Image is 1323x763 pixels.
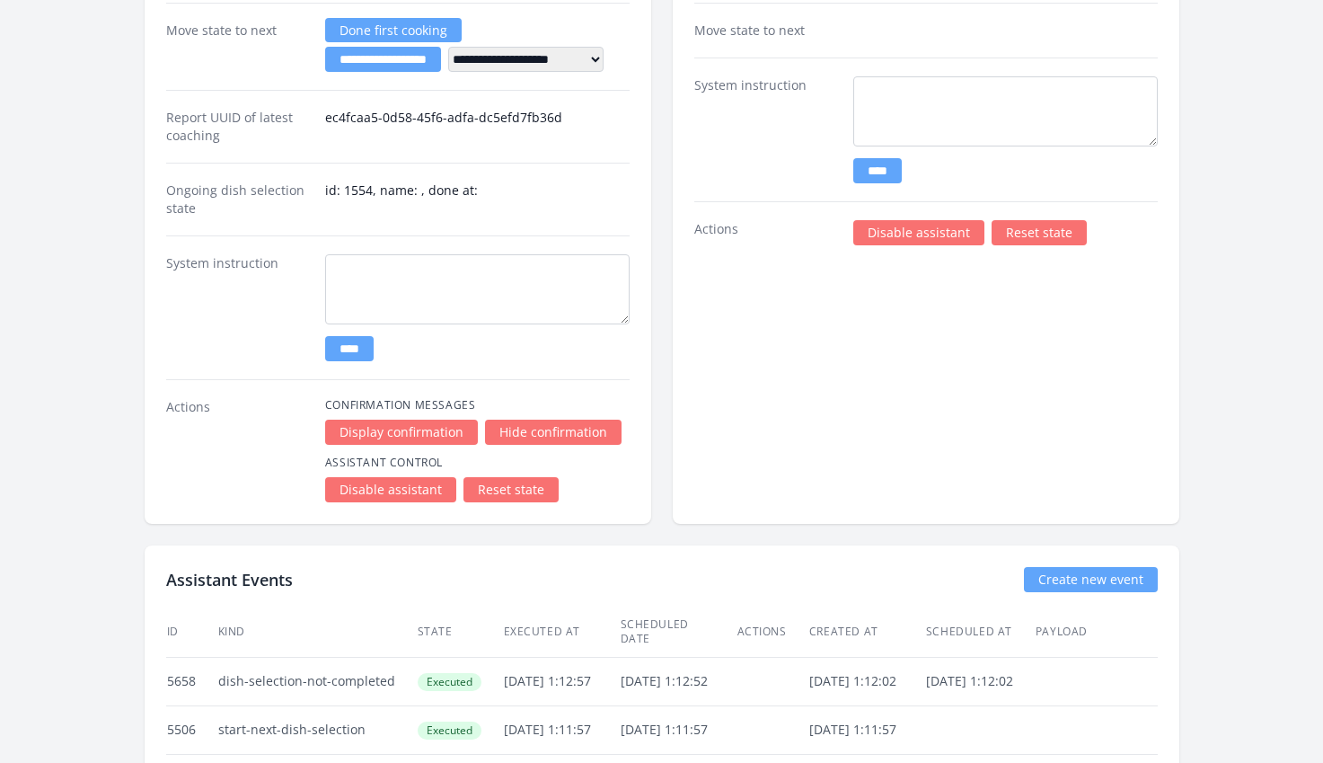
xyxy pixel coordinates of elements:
[166,22,311,72] dt: Move state to next
[925,607,1035,658] th: Scheduled at
[166,657,217,705] td: 5658
[1024,567,1158,592] a: Create new event
[166,254,311,361] dt: System instruction
[463,477,559,502] a: Reset state
[417,607,503,658] th: State
[992,220,1087,245] a: Reset state
[166,182,311,217] dt: Ongoing dish selection state
[503,657,620,705] td: [DATE] 1:12:57
[325,182,630,217] dd: id: 1554, name: , done at:
[217,607,417,658] th: Kind
[694,76,839,183] dt: System instruction
[620,607,736,658] th: Scheduled date
[166,567,293,592] h2: Assistant Events
[166,398,311,502] dt: Actions
[503,705,620,754] td: [DATE] 1:11:57
[325,398,630,413] h4: Confirmation Messages
[694,220,839,245] dt: Actions
[808,657,925,705] td: [DATE] 1:12:02
[853,220,984,245] a: Disable assistant
[217,705,417,754] td: start-next-dish-selection
[418,673,481,691] span: Executed
[503,607,620,658] th: Executed at
[166,607,217,658] th: ID
[325,18,462,42] a: Done first cooking
[166,705,217,754] td: 5506
[217,657,417,705] td: dish-selection-not-completed
[736,607,808,658] th: Actions
[166,109,311,145] dt: Report UUID of latest coaching
[325,420,478,445] a: Display confirmation
[808,705,925,754] td: [DATE] 1:11:57
[325,477,456,502] a: Disable assistant
[325,109,630,145] dd: ec4fcaa5-0d58-45f6-adfa-dc5efd7fb36d
[808,607,925,658] th: Created at
[620,705,736,754] td: [DATE] 1:11:57
[418,722,481,740] span: Executed
[620,657,736,705] td: [DATE] 1:12:52
[485,420,622,445] a: Hide confirmation
[325,456,630,470] h4: Assistant Control
[925,657,1035,705] td: [DATE] 1:12:02
[694,22,839,40] dt: Move state to next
